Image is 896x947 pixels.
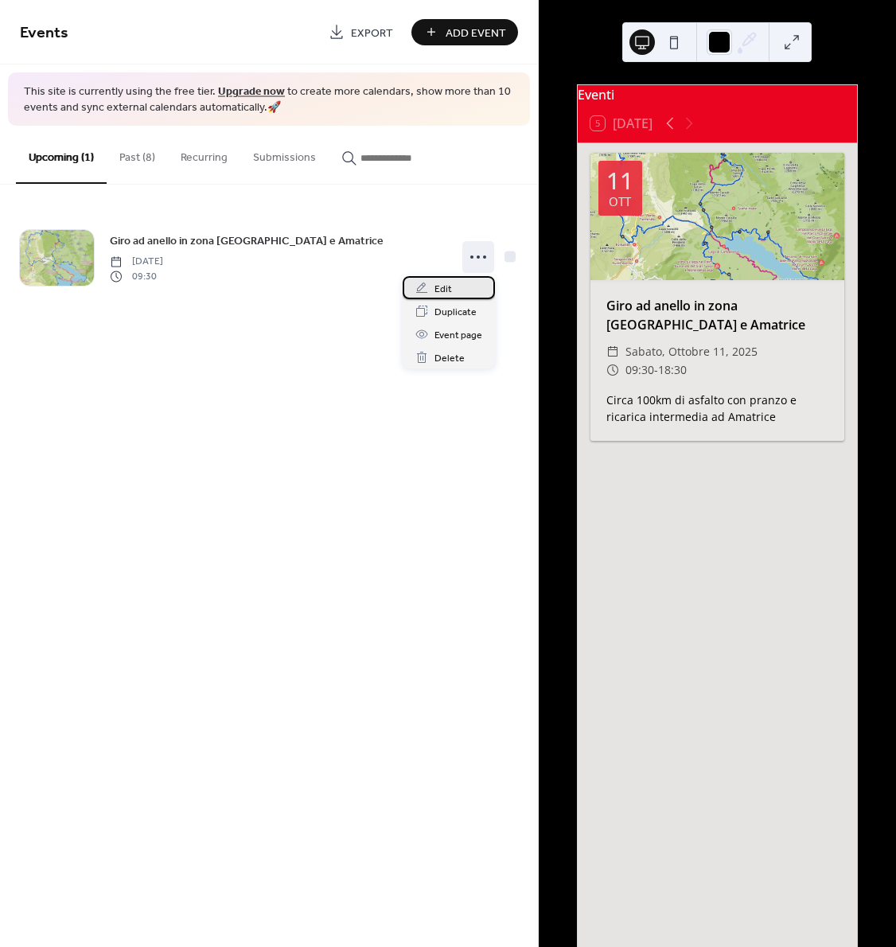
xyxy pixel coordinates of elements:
div: Giro ad anello in zona [GEOGRAPHIC_DATA] e Amatrice [590,296,844,334]
span: - [654,360,658,380]
span: Event page [434,327,482,344]
button: Submissions [240,126,329,182]
div: ott [609,196,631,208]
a: Giro ad anello in zona [GEOGRAPHIC_DATA] e Amatrice [110,232,384,250]
span: This site is currently using the free tier. to create more calendars, show more than 10 events an... [24,84,514,115]
div: ​ [606,360,619,380]
span: Export [351,25,393,41]
span: 18:30 [658,360,687,380]
div: ​ [606,342,619,361]
span: Giro ad anello in zona [GEOGRAPHIC_DATA] e Amatrice [110,233,384,250]
span: Delete [434,350,465,367]
div: 11 [606,169,633,193]
a: Export [317,19,405,45]
button: Past (8) [107,126,168,182]
div: Circa 100km di asfalto con pranzo e ricarica intermedia ad Amatrice [590,392,844,425]
button: Upcoming (1) [16,126,107,184]
span: Edit [434,281,452,298]
span: Events [20,18,68,49]
a: Upgrade now [218,81,285,103]
span: 09:30 [110,269,163,283]
div: Eventi [578,85,857,104]
button: Add Event [411,19,518,45]
span: 09:30 [625,360,654,380]
button: Recurring [168,126,240,182]
span: [DATE] [110,255,163,269]
span: Duplicate [434,304,477,321]
span: Add Event [446,25,506,41]
span: sabato, ottobre 11, 2025 [625,342,758,361]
